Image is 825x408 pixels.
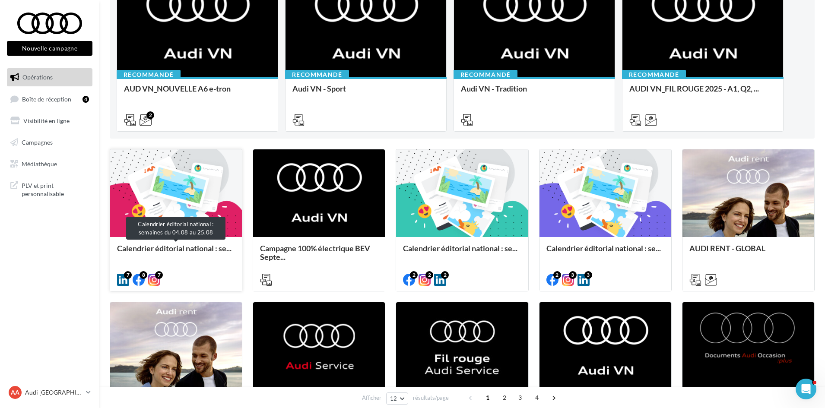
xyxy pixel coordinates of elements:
p: Audi [GEOGRAPHIC_DATA] [25,388,82,397]
span: Campagne 100% électrique BEV Septe... [260,244,370,262]
span: Opérations [22,73,53,81]
span: PLV et print personnalisable [22,180,89,198]
div: 2 [425,271,433,279]
a: Médiathèque [5,155,94,173]
div: Recommandé [454,70,517,79]
div: 8 [140,271,147,279]
span: AUDI RENT - GLOBAL [689,244,765,253]
div: 7 [124,271,132,279]
span: Audi VN - Tradition [461,84,527,93]
div: 4 [82,96,89,103]
span: Visibilité en ligne [23,117,70,124]
span: Médiathèque [22,160,57,167]
span: 1 [481,391,495,405]
div: 2 [146,111,154,119]
div: 7 [155,271,163,279]
div: Recommandé [285,70,349,79]
span: 4 [530,391,544,405]
div: 3 [569,271,577,279]
a: Campagnes [5,133,94,152]
button: Nouvelle campagne [7,41,92,56]
a: Boîte de réception4 [5,90,94,108]
span: Afficher [362,394,381,402]
iframe: Intercom live chat [796,379,816,399]
div: Recommandé [622,70,686,79]
span: 3 [513,391,527,405]
span: Boîte de réception [22,95,71,102]
div: 2 [553,271,561,279]
span: Calendrier éditorial national : se... [403,244,517,253]
span: AUDI VN_FIL ROUGE 2025 - A1, Q2, ... [629,84,759,93]
div: 3 [584,271,592,279]
a: Opérations [5,68,94,86]
span: AA [11,388,19,397]
a: AA Audi [GEOGRAPHIC_DATA] [7,384,92,401]
span: Calendrier éditorial national : se... [546,244,661,253]
a: Visibilité en ligne [5,112,94,130]
div: 2 [410,271,418,279]
span: résultats/page [413,394,449,402]
span: AUD VN_NOUVELLE A6 e-tron [124,84,231,93]
div: Calendrier éditorial national : semaines du 04.08 au 25.08 [126,217,225,240]
a: PLV et print personnalisable [5,176,94,202]
div: 2 [441,271,449,279]
span: 2 [498,391,511,405]
span: Campagnes [22,139,53,146]
span: 12 [390,395,397,402]
button: 12 [386,392,408,405]
div: Recommandé [117,70,181,79]
span: Audi VN - Sport [292,84,346,93]
span: Calendrier éditorial national : se... [117,244,232,253]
